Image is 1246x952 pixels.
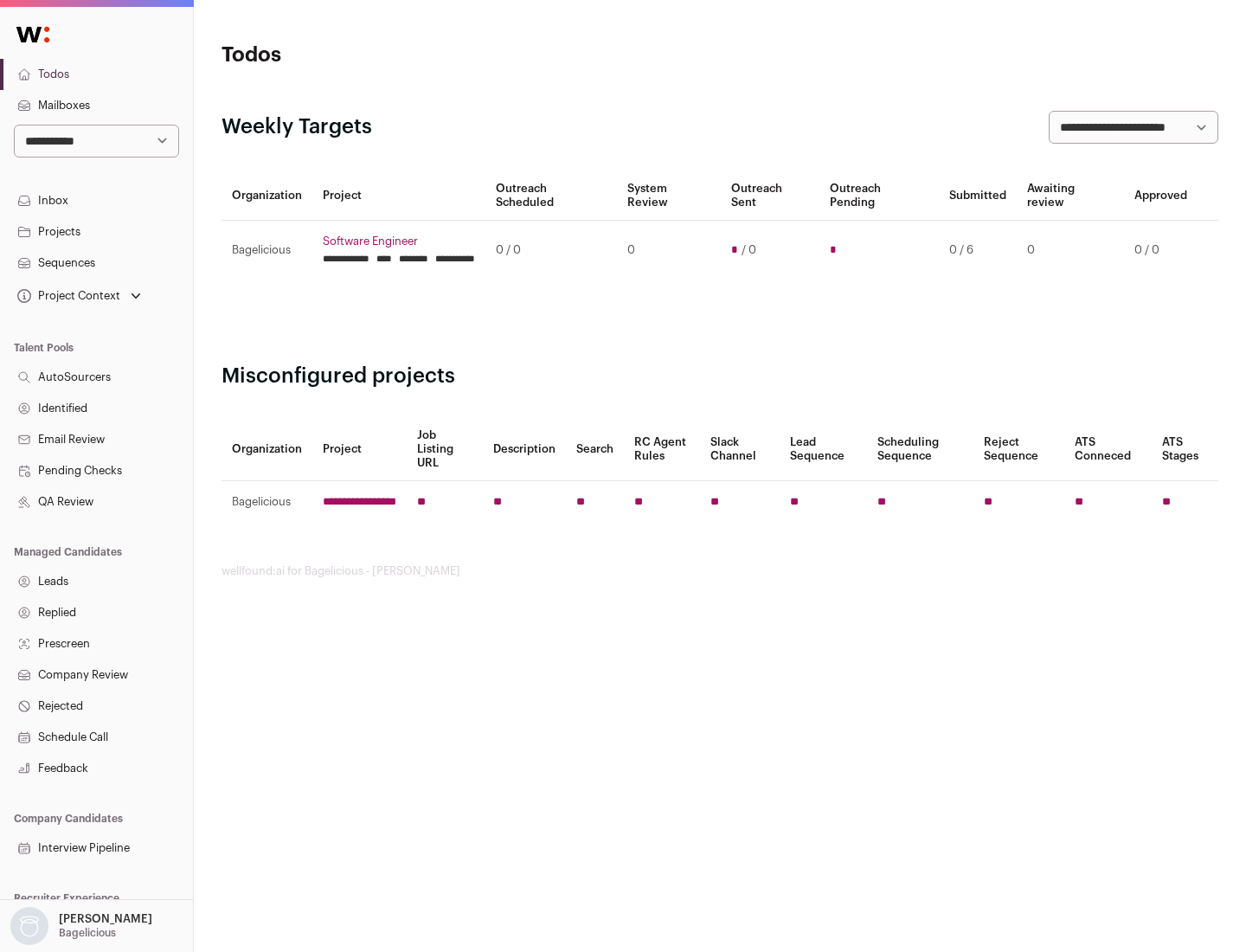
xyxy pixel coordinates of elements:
th: Organization [222,418,312,481]
h2: Misconfigured projects [222,363,1218,390]
h2: Weekly Targets [222,113,372,141]
button: Open dropdown [14,284,145,308]
th: RC Agent Rules [624,418,699,481]
th: Awaiting review [1017,171,1124,221]
th: Search [566,418,624,481]
img: nopic.png [10,907,48,945]
td: 0 [1017,221,1124,280]
img: Wellfound [7,17,59,52]
button: Open dropdown [7,907,156,945]
a: Software Engineer [323,235,475,248]
th: Outreach Pending [819,171,938,221]
th: Slack Channel [700,418,780,481]
td: 0 / 0 [1124,221,1198,280]
th: Outreach Sent [721,171,820,221]
th: Lead Sequence [780,418,867,481]
th: Approved [1124,171,1198,221]
p: Bagelicious [59,926,116,940]
td: 0 [617,221,720,280]
td: 0 / 0 [485,221,617,280]
th: Submitted [939,171,1017,221]
th: Outreach Scheduled [485,171,617,221]
footer: wellfound:ai for Bagelicious - [PERSON_NAME] [222,564,1218,578]
th: Organization [222,171,312,221]
th: Job Listing URL [407,418,483,481]
th: ATS Stages [1152,418,1218,481]
td: Bagelicious [222,481,312,524]
span: / 0 [742,243,756,257]
p: [PERSON_NAME] [59,912,152,926]
th: ATS Conneced [1064,418,1151,481]
th: Project [312,418,407,481]
th: Project [312,171,485,221]
td: Bagelicious [222,221,312,280]
th: Reject Sequence [973,418,1065,481]
th: Scheduling Sequence [867,418,973,481]
th: System Review [617,171,720,221]
div: Project Context [14,289,120,303]
td: 0 / 6 [939,221,1017,280]
th: Description [483,418,566,481]
h1: Todos [222,42,554,69]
